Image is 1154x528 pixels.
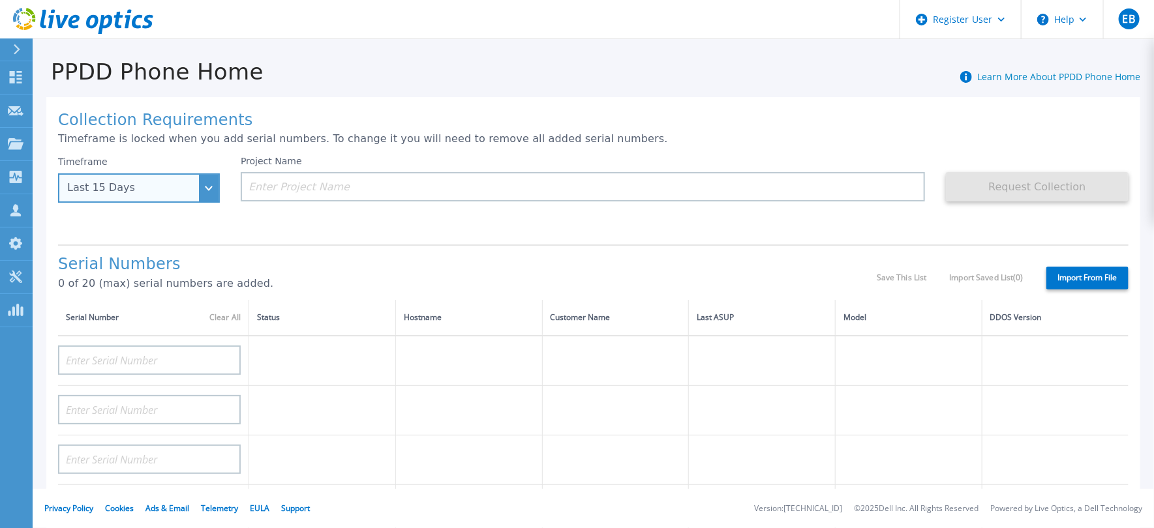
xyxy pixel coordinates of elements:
button: Request Collection [946,172,1129,201]
label: Import From File [1046,267,1129,289]
th: DDOS Version [982,300,1129,336]
a: EULA [250,503,269,514]
span: EB [1123,14,1135,24]
a: Privacy Policy [44,503,93,514]
li: Version: [TECHNICAL_ID] [754,505,842,513]
input: Enter Serial Number [58,445,241,474]
h1: Collection Requirements [58,111,1129,130]
li: Powered by Live Optics, a Dell Technology [990,505,1142,513]
label: Timeframe [58,156,108,167]
th: Last ASUP [689,300,836,336]
a: Telemetry [201,503,238,514]
th: Hostname [395,300,542,336]
p: 0 of 20 (max) serial numbers are added. [58,278,877,289]
input: Enter Serial Number [58,395,241,424]
li: © 2025 Dell Inc. All Rights Reserved [854,505,979,513]
h1: PPDD Phone Home [33,59,264,85]
th: Model [836,300,982,336]
label: Project Name [241,156,302,166]
input: Enter Project Name [241,172,925,201]
h1: Serial Numbers [58,256,877,274]
p: Timeframe is locked when you add serial numbers. To change it you will need to remove all added s... [58,133,1129,145]
th: Customer Name [542,300,689,336]
th: Status [249,300,396,336]
input: Enter Serial Number [58,345,241,375]
a: Support [281,503,310,514]
a: Ads & Email [145,503,189,514]
a: Learn More About PPDD Phone Home [977,70,1140,83]
div: Serial Number [66,310,241,325]
a: Cookies [105,503,134,514]
div: Last 15 Days [67,182,196,194]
